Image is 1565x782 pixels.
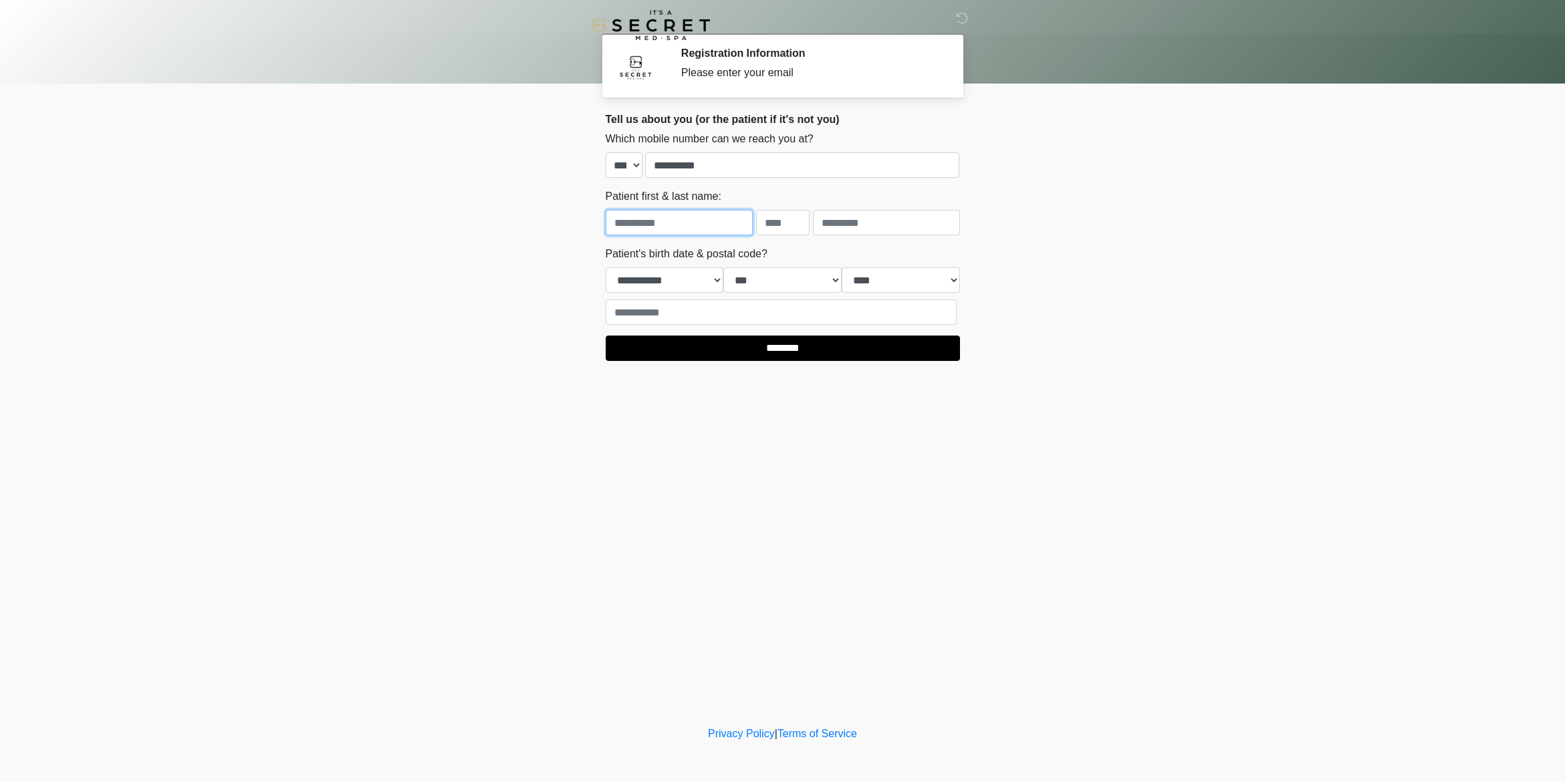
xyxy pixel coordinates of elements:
[592,10,710,40] img: It's A Secret Med Spa Logo
[616,47,656,87] img: Agent Avatar
[681,65,940,81] div: Please enter your email
[777,728,857,739] a: Terms of Service
[775,728,777,739] a: |
[606,113,960,126] h2: Tell us about you (or the patient if it's not you)
[606,131,814,147] label: Which mobile number can we reach you at?
[708,728,775,739] a: Privacy Policy
[606,246,767,262] label: Patient's birth date & postal code?
[681,47,940,59] h2: Registration Information
[606,188,721,205] label: Patient first & last name:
